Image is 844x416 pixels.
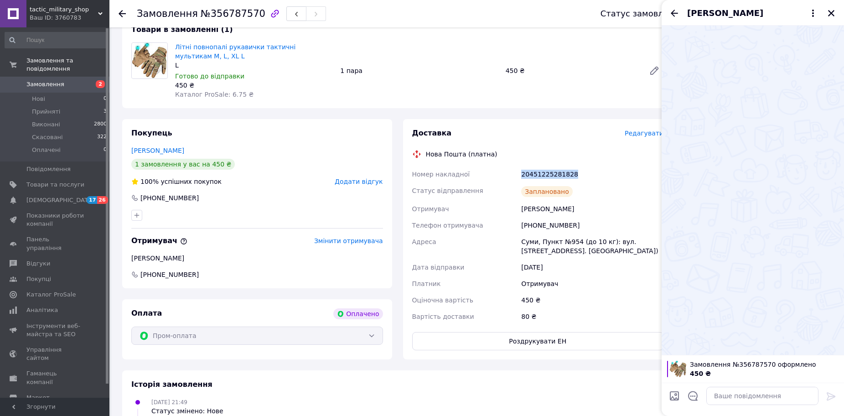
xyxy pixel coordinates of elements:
button: [PERSON_NAME] [687,7,818,19]
span: Аналітика [26,306,58,314]
div: [PERSON_NAME] [519,201,665,217]
span: Товари та послуги [26,181,84,189]
span: Номер накладної [412,171,470,178]
span: Статус відправлення [412,187,483,194]
span: Гаманець компанії [26,369,84,386]
span: 0 [104,95,107,103]
div: [PERSON_NAME] [131,254,383,263]
span: 322 [97,133,107,141]
span: Покупці [26,275,51,283]
div: [PHONE_NUMBER] [519,217,665,234]
span: Управління сайтом [26,346,84,362]
span: 0 [104,146,107,154]
button: Назад [669,8,680,19]
span: Повідомлення [26,165,71,173]
span: Оплачені [32,146,61,154]
span: Додати відгук [335,178,383,185]
div: [PHONE_NUMBER] [140,193,200,203]
span: 2800 [94,120,107,129]
div: 450 ₴ [175,81,333,90]
span: [PHONE_NUMBER] [140,270,200,279]
span: Отримувач [412,205,449,213]
span: [PERSON_NAME] [687,7,763,19]
div: успішних покупок [131,177,222,186]
span: [DEMOGRAPHIC_DATA] [26,196,94,204]
span: 17 [87,196,97,204]
span: Каталог ProSale: 6.75 ₴ [175,91,254,98]
div: [DATE] [519,259,665,276]
span: Оціночна вартість [412,296,473,304]
span: 2 [96,80,105,88]
span: 100% [140,178,159,185]
div: 1 замовлення у вас на 450 ₴ [131,159,235,170]
div: Статус змінено: Нове [151,406,223,416]
span: Товари в замовленні (1) [131,25,233,34]
input: Пошук [5,32,108,48]
span: Доставка [412,129,452,137]
span: Відгуки [26,260,50,268]
span: tactic_military_shop [30,5,98,14]
span: Готово до відправки [175,73,244,80]
span: Адреса [412,238,436,245]
span: Редагувати [625,130,663,137]
div: 1 пара [337,64,502,77]
div: Ваш ID: 3760783 [30,14,109,22]
span: 3 [104,108,107,116]
a: Редагувати [645,62,663,80]
span: 450 ₴ [690,370,711,377]
button: Роздрукувати ЕН [412,332,664,350]
span: Дата відправки [412,264,465,271]
img: Літні повнопалі рукавички тактичні мультикам М, L, XL L [132,43,167,78]
span: Прийняті [32,108,60,116]
img: 4635575157_w100_h100_letnie-polnopalye-perchatki.jpg [670,361,686,377]
span: Телефон отримувача [412,222,483,229]
span: Скасовані [32,133,63,141]
a: Літні повнопалі рукавички тактичні мультикам М, L, XL L [175,43,295,60]
div: 80 ₴ [519,308,665,325]
span: Інструменти веб-майстра та SEO [26,322,84,338]
span: [DATE] 21:49 [151,399,187,406]
span: Оплата [131,309,162,317]
span: Замовлення [137,8,198,19]
span: Каталог ProSale [26,291,76,299]
div: 20451225281828 [519,166,665,182]
button: Відкрити шаблони відповідей [687,390,699,402]
div: Статус замовлення [601,9,684,18]
span: Отримувач [131,236,187,245]
div: L [175,61,333,70]
span: Показники роботи компанії [26,212,84,228]
div: Повернутися назад [119,9,126,18]
span: Виконані [32,120,60,129]
div: Отримувач [519,276,665,292]
span: Платник [412,280,441,287]
span: №356787570 [201,8,265,19]
div: Суми, Пункт №954 (до 10 кг): вул. [STREET_ADDRESS]. [GEOGRAPHIC_DATA]) [519,234,665,259]
div: Оплачено [333,308,383,319]
span: Вартість доставки [412,313,474,320]
div: Нова Пошта (платна) [424,150,500,159]
span: Історія замовлення [131,380,212,389]
span: Покупець [131,129,172,137]
button: Закрити [826,8,837,19]
span: Замовлення [26,80,64,88]
div: 450 ₴ [502,64,642,77]
span: Замовлення та повідомлення [26,57,109,73]
span: Нові [32,95,45,103]
span: Замовлення №356787570 оформлено [690,360,839,369]
span: Панель управління [26,235,84,252]
a: [PERSON_NAME] [131,147,184,154]
span: 26 [97,196,108,204]
span: Маркет [26,394,50,402]
span: Змінити отримувача [314,237,383,244]
div: Заплановано [521,186,573,197]
div: 450 ₴ [519,292,665,308]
